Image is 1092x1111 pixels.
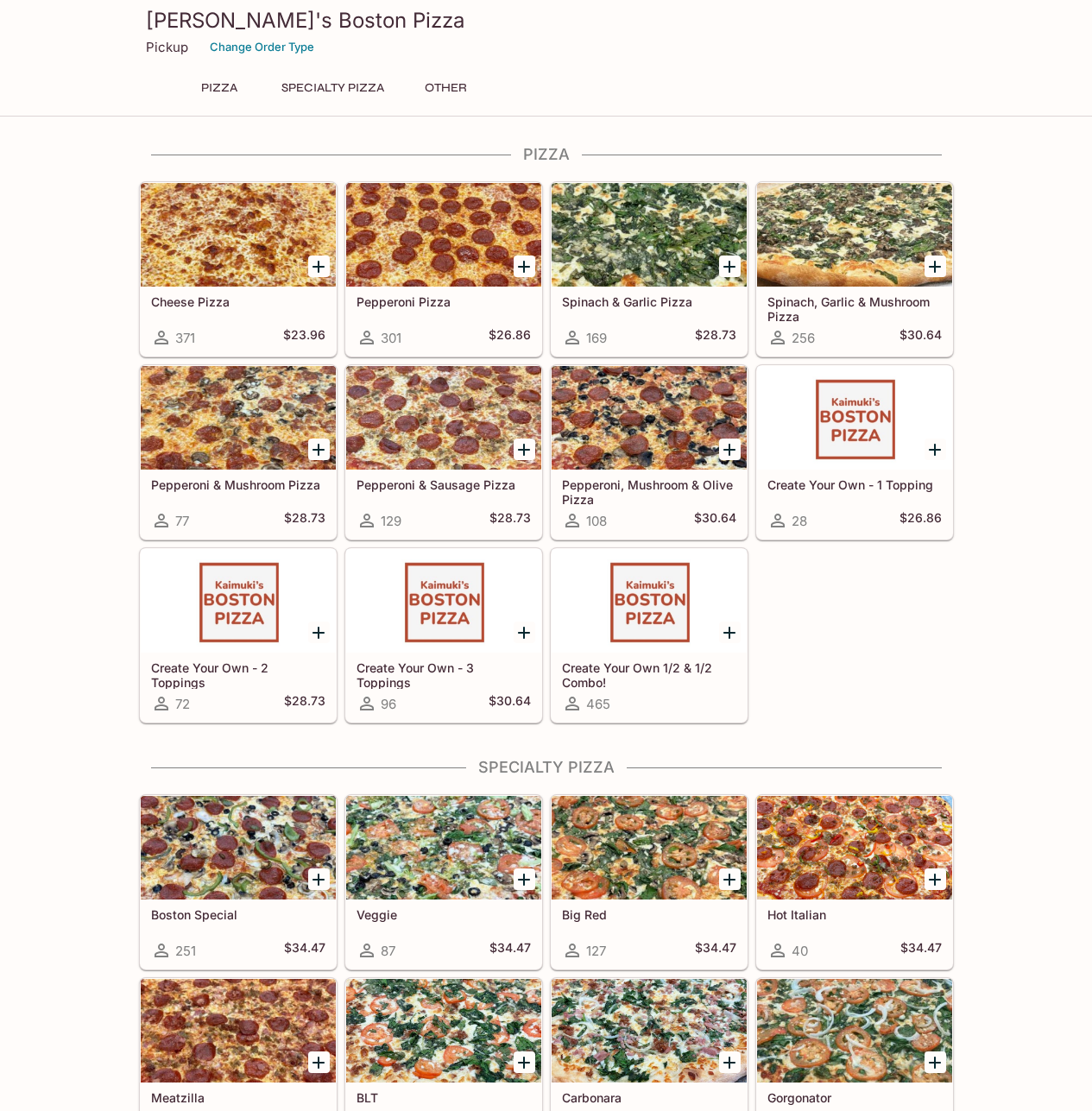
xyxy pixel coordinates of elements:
div: Pepperoni & Sausage Pizza [346,366,541,470]
h3: [PERSON_NAME]'s Boston Pizza [146,7,947,34]
button: Add Spinach & Garlic Pizza [719,256,741,277]
a: Create Your Own 1/2 & 1/2 Combo!465 [551,548,748,723]
div: Cheese Pizza [141,183,336,287]
span: 465 [586,696,610,712]
button: Add Cheese Pizza [308,256,330,277]
span: 96 [381,696,396,712]
a: Create Your Own - 2 Toppings72$28.73 [140,548,337,723]
div: Spinach & Garlic Pizza [552,183,747,287]
h5: $28.73 [284,510,325,531]
h4: Specialty Pizza [139,758,954,777]
h5: $30.64 [899,327,942,348]
button: Add Create Your Own - 2 Toppings [308,622,330,643]
button: Add Big Red [719,868,741,890]
button: Add Create Your Own 1/2 & 1/2 Combo! [719,622,741,643]
div: BLT [346,979,541,1083]
div: Create Your Own - 2 Toppings [141,549,336,653]
button: Add Create Your Own - 1 Topping [925,439,946,460]
h5: BLT [357,1090,531,1105]
h5: $26.86 [899,510,942,531]
h5: $34.47 [900,940,942,961]
div: Pepperoni Pizza [346,183,541,287]
button: Pizza [180,76,258,100]
span: 129 [381,513,401,529]
h5: Boston Special [151,907,325,922]
div: Pepperoni & Mushroom Pizza [141,366,336,470]
div: Carbonara [552,979,747,1083]
span: 108 [586,513,607,529]
button: Add BLT [514,1051,535,1073]
a: Spinach & Garlic Pizza169$28.73 [551,182,748,357]
h5: Spinach & Garlic Pizza [562,294,736,309]
button: Add Create Your Own - 3 Toppings [514,622,535,643]
h5: Carbonara [562,1090,736,1105]
button: Specialty Pizza [272,76,394,100]
h5: $30.64 [489,693,531,714]
h5: $26.86 [489,327,531,348]
h5: Create Your Own - 3 Toppings [357,660,531,689]
a: Veggie87$34.47 [345,795,542,969]
div: Pepperoni, Mushroom & Olive Pizza [552,366,747,470]
span: 256 [792,330,815,346]
div: Hot Italian [757,796,952,900]
button: Add Pepperoni & Sausage Pizza [514,439,535,460]
h5: $23.96 [283,327,325,348]
span: 28 [792,513,807,529]
h5: Create Your Own - 2 Toppings [151,660,325,689]
a: Spinach, Garlic & Mushroom Pizza256$30.64 [756,182,953,357]
h5: Spinach, Garlic & Mushroom Pizza [767,294,942,323]
button: Add Pepperoni Pizza [514,256,535,277]
h5: $28.73 [284,693,325,714]
h5: Create Your Own - 1 Topping [767,477,942,492]
a: Pepperoni, Mushroom & Olive Pizza108$30.64 [551,365,748,540]
h5: $34.47 [284,940,325,961]
div: Spinach, Garlic & Mushroom Pizza [757,183,952,287]
h5: Big Red [562,907,736,922]
button: Other [407,76,485,100]
button: Add Spinach, Garlic & Mushroom Pizza [925,256,946,277]
button: Add Hot Italian [925,868,946,890]
h5: $34.47 [695,940,736,961]
div: Gorgonator [757,979,952,1083]
a: Create Your Own - 1 Topping28$26.86 [756,365,953,540]
span: 77 [175,513,189,529]
h5: Meatzilla [151,1090,325,1105]
button: Add Meatzilla [308,1051,330,1073]
h5: Pepperoni, Mushroom & Olive Pizza [562,477,736,506]
a: Hot Italian40$34.47 [756,795,953,969]
button: Change Order Type [202,34,322,60]
div: Create Your Own - 1 Topping [757,366,952,470]
h5: $28.73 [489,510,531,531]
span: 72 [175,696,190,712]
span: 40 [792,943,808,959]
span: 87 [381,943,395,959]
h5: Gorgonator [767,1090,942,1105]
button: Add Veggie [514,868,535,890]
span: 301 [381,330,401,346]
button: Add Pepperoni & Mushroom Pizza [308,439,330,460]
a: Pepperoni & Sausage Pizza129$28.73 [345,365,542,540]
div: Big Red [552,796,747,900]
div: Meatzilla [141,979,336,1083]
span: 371 [175,330,195,346]
h4: Pizza [139,145,954,164]
h5: $34.47 [489,940,531,961]
h5: Pepperoni & Mushroom Pizza [151,477,325,492]
h5: Pepperoni & Sausage Pizza [357,477,531,492]
button: Add Carbonara [719,1051,741,1073]
span: 127 [586,943,606,959]
h5: Pepperoni Pizza [357,294,531,309]
button: Add Pepperoni, Mushroom & Olive Pizza [719,439,741,460]
h5: Cheese Pizza [151,294,325,309]
a: Pepperoni Pizza301$26.86 [345,182,542,357]
h5: Veggie [357,907,531,922]
h5: Hot Italian [767,907,942,922]
h5: $30.64 [694,510,736,531]
div: Boston Special [141,796,336,900]
div: Create Your Own 1/2 & 1/2 Combo! [552,549,747,653]
button: Add Gorgonator [925,1051,946,1073]
div: Veggie [346,796,541,900]
a: Pepperoni & Mushroom Pizza77$28.73 [140,365,337,540]
button: Add Boston Special [308,868,330,890]
a: Create Your Own - 3 Toppings96$30.64 [345,548,542,723]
